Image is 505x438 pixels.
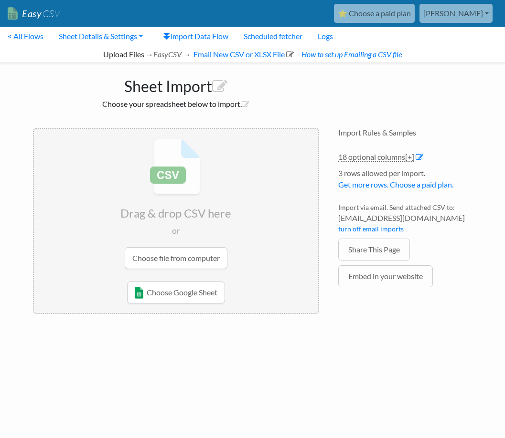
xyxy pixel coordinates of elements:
[338,152,414,162] a: 18 optional columns[+]
[338,225,404,233] a: turn off email imports
[33,73,320,95] h1: Sheet Import
[300,50,402,59] a: How to set up Emailing a CSV file
[405,152,414,161] span: [+]
[33,99,320,108] h2: Choose your spreadsheet below to import.
[153,50,191,59] i: EasyCSV →
[310,27,341,46] a: Logs
[338,265,433,287] a: Embed in your website
[338,128,472,137] h4: Import Rules & Samples
[192,50,294,59] a: Email New CSV or XLSX File
[42,8,60,20] span: CSV
[338,202,472,239] li: Import via email. Send attached CSV to:
[334,4,415,23] a: ⭐ Choose a paid plan
[51,27,150,46] a: Sheet Details & Settings
[8,4,60,23] a: EasyCSV
[338,212,472,224] span: [EMAIL_ADDRESS][DOMAIN_NAME]
[338,239,410,261] a: Share This Page
[236,27,310,46] a: Scheduled fetcher
[338,167,472,195] li: 3 rows allowed per import.
[155,27,236,46] a: Import Data Flow
[127,282,225,303] a: Choose Google Sheet
[419,4,493,23] a: [PERSON_NAME]
[338,180,453,189] a: Get more rows. Choose a paid plan.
